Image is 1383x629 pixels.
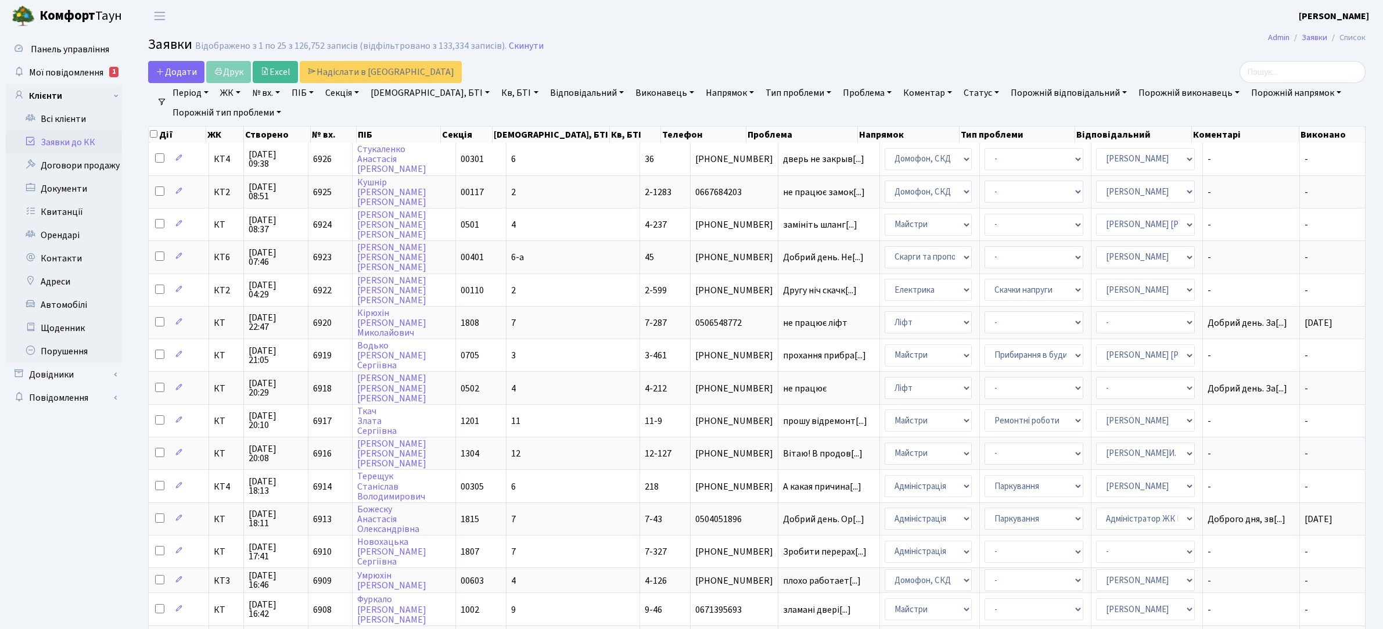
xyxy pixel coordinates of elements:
span: 0667684203 [695,188,774,197]
span: 2 [511,186,516,199]
span: 6924 [313,218,332,231]
a: Статус [959,83,1004,103]
span: Другу ніч скачк[...] [783,284,857,297]
th: Коментарі [1192,127,1299,143]
a: Панель управління [6,38,122,61]
span: 9-46 [645,603,662,616]
span: Панель управління [31,43,109,56]
span: 218 [645,480,659,493]
span: 7 [511,545,516,558]
span: 6918 [313,382,332,395]
span: 6 [511,153,516,166]
b: Комфорт [39,6,95,25]
span: [DATE] 18:11 [249,509,303,528]
span: 45 [645,251,654,264]
span: 6 [511,480,516,493]
a: Порожній виконавець [1134,83,1244,103]
span: КТ [214,547,239,556]
a: ТкачЗлатаСергіївна [357,405,397,437]
span: [DATE] 08:51 [249,182,303,201]
span: КТ4 [214,154,239,164]
span: 6914 [313,480,332,493]
a: Коментар [899,83,957,103]
span: - [1208,286,1295,295]
span: [DATE] 22:47 [249,313,303,332]
span: КТ [214,318,239,328]
span: зламані двері[...] [783,603,851,616]
span: Добрий день. Не[...] [783,251,864,264]
span: 0504051896 [695,515,774,524]
span: - [1305,480,1308,493]
span: 6923 [313,251,332,264]
span: 6909 [313,574,332,587]
a: Відповідальний [545,83,628,103]
span: [PHONE_NUMBER] [695,449,774,458]
a: Водько[PERSON_NAME]Сергіївна [357,339,426,372]
span: - [1305,349,1308,362]
span: [DATE] 16:46 [249,571,303,590]
span: Заявки [148,34,192,55]
span: плохо работает[...] [783,574,861,587]
span: - [1208,220,1295,229]
th: [DEMOGRAPHIC_DATA], БТІ [493,127,610,143]
span: КТ2 [214,286,239,295]
a: [PERSON_NAME][PERSON_NAME][PERSON_NAME] [357,241,426,274]
span: 6908 [313,603,332,616]
a: Мої повідомлення1 [6,61,122,84]
span: прошу відремонт[...] [783,415,867,427]
span: [DATE] 07:46 [249,248,303,267]
a: Кірюхін[PERSON_NAME]Миколайович [357,307,426,339]
th: Відповідальний [1075,127,1192,143]
span: Добрий день. Ор[...] [783,513,864,526]
a: Excel [253,61,298,83]
span: [PHONE_NUMBER] [695,220,774,229]
a: Період [168,83,213,103]
span: - [1208,482,1295,491]
span: - [1305,251,1308,264]
span: 12-127 [645,447,671,460]
span: [DATE] 17:41 [249,542,303,561]
a: Порушення [6,340,122,363]
span: - [1305,153,1308,166]
a: Орендарі [6,224,122,247]
span: [DATE] [1305,317,1332,329]
a: ПІБ [287,83,318,103]
div: Відображено з 1 по 25 з 126,752 записів (відфільтровано з 133,334 записів). [195,41,506,52]
span: - [1305,382,1308,395]
a: [PERSON_NAME][PERSON_NAME][PERSON_NAME] [357,209,426,241]
span: [PHONE_NUMBER] [695,576,774,585]
span: 11 [511,415,520,427]
span: Добрий день. За[...] [1208,317,1287,329]
a: Проблема [838,83,896,103]
span: 4-126 [645,574,667,587]
th: Виконано [1299,127,1366,143]
a: Договори продажу [6,154,122,177]
span: [DATE] 16:42 [249,600,303,619]
span: 1815 [461,513,479,526]
span: - [1208,253,1295,262]
a: Контакти [6,247,122,270]
a: Порожній відповідальний [1006,83,1131,103]
th: Секція [441,127,492,143]
span: Додати [156,66,197,78]
a: Всі клієнти [6,107,122,131]
span: [DATE] 08:37 [249,215,303,234]
a: СтукаленкоАнастасія[PERSON_NAME] [357,143,426,175]
span: КТ [214,449,239,458]
a: Кушнір[PERSON_NAME][PERSON_NAME] [357,176,426,209]
span: Таун [39,6,122,26]
a: Секція [321,83,364,103]
a: [PERSON_NAME][PERSON_NAME][PERSON_NAME] [357,372,426,405]
span: КТ6 [214,253,239,262]
a: Скинути [509,41,544,52]
li: Список [1327,31,1366,44]
input: Пошук... [1240,61,1366,83]
th: Проблема [746,127,857,143]
span: [PHONE_NUMBER] [695,482,774,491]
span: - [1208,154,1295,164]
span: КТ [214,351,239,360]
th: Кв, БТІ [610,127,662,143]
img: logo.png [12,5,35,28]
span: - [1305,284,1308,297]
span: 2-1283 [645,186,671,199]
